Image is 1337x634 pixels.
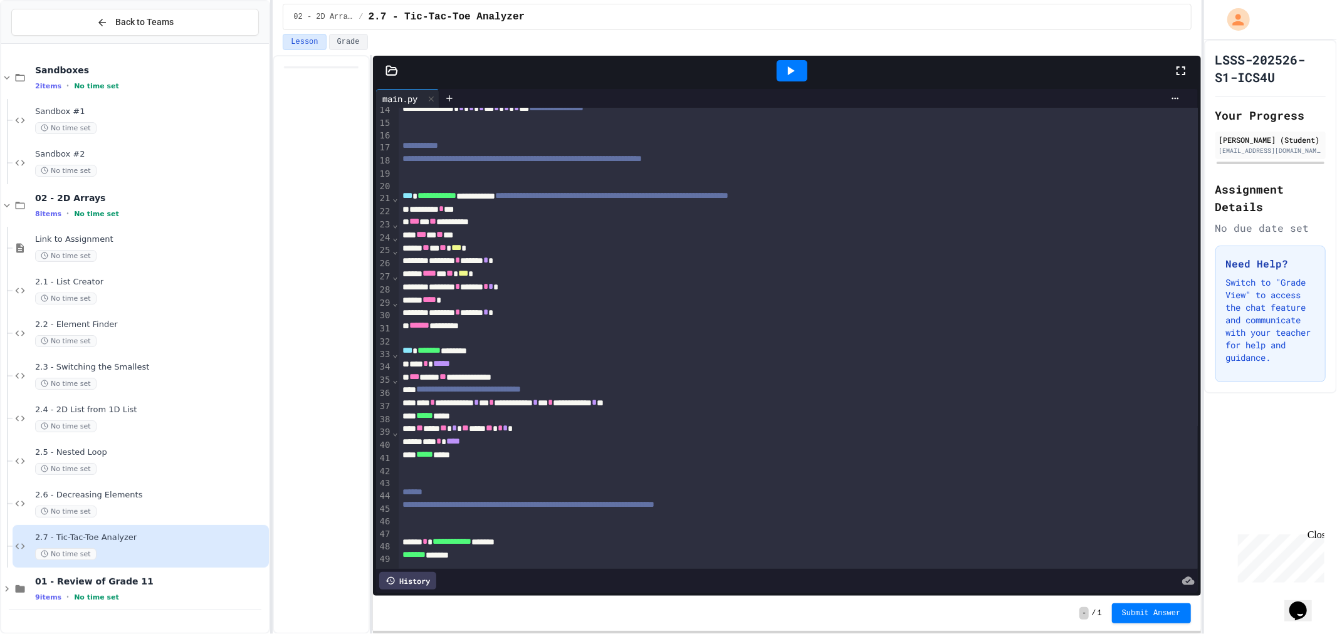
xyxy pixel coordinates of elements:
[1226,276,1316,364] p: Switch to "Grade View" to access the chat feature and communicate with your teacher for help and ...
[74,210,119,218] span: No time set
[329,34,368,50] button: Grade
[1219,146,1323,155] div: [EMAIL_ADDRESS][DOMAIN_NAME]
[35,320,266,330] span: 2.2 - Element Finder
[35,335,97,347] span: No time set
[376,323,392,336] div: 31
[1215,51,1326,86] h1: LSSS-202526-S1-ICS4U
[1226,256,1316,271] h3: Need Help?
[376,297,392,310] div: 29
[376,503,392,516] div: 45
[376,516,392,528] div: 46
[1215,180,1326,216] h2: Assignment Details
[1122,608,1181,618] span: Submit Answer
[376,477,392,490] div: 43
[35,192,266,204] span: 02 - 2D Arrays
[35,277,266,288] span: 2.1 - List Creator
[392,219,398,229] span: Fold line
[376,284,392,297] div: 28
[35,234,266,245] span: Link to Assignment
[35,378,97,390] span: No time set
[35,593,61,601] span: 9 items
[1079,607,1089,620] span: -
[376,387,392,400] div: 36
[359,12,363,22] span: /
[376,553,392,566] div: 49
[35,576,266,587] span: 01 - Review of Grade 11
[376,465,392,478] div: 42
[376,271,392,284] div: 27
[376,413,392,427] div: 38
[283,34,326,50] button: Lesson
[392,271,398,281] span: Fold line
[379,572,436,590] div: History
[35,533,266,543] span: 2.7 - Tic-Tac-Toe Analyzer
[376,541,392,554] div: 48
[376,426,392,439] div: 39
[376,205,392,219] div: 22
[376,452,392,465] div: 41
[35,293,97,304] span: No time set
[1112,603,1191,623] button: Submit Answer
[376,257,392,271] div: 26
[66,81,69,91] span: •
[376,490,392,503] div: 44
[392,193,398,203] span: Fold line
[5,5,87,80] div: Chat with us now!Close
[376,309,392,323] div: 30
[66,209,69,219] span: •
[293,12,354,22] span: 02 - 2D Arrays
[376,89,439,108] div: main.py
[1219,134,1323,145] div: [PERSON_NAME] (Student)
[376,92,424,105] div: main.py
[392,427,398,437] span: Fold line
[376,142,392,155] div: 17
[376,180,392,193] div: 20
[392,349,398,359] span: Fold line
[35,122,97,134] span: No time set
[35,447,266,458] span: 2.5 - Nested Loop
[35,362,266,373] span: 2.3 - Switching the Smallest
[35,210,61,218] span: 8 items
[74,82,119,90] span: No time set
[376,155,392,168] div: 18
[1214,5,1253,34] div: My Account
[35,149,266,160] span: Sandbox #2
[35,82,61,90] span: 2 items
[392,298,398,308] span: Fold line
[376,400,392,413] div: 37
[376,244,392,257] div: 25
[1098,608,1102,618] span: 1
[376,117,392,130] div: 15
[1215,221,1326,236] div: No due date set
[66,592,69,602] span: •
[1091,608,1096,618] span: /
[376,528,392,541] div: 47
[376,219,392,232] div: 23
[376,361,392,374] div: 34
[376,192,392,205] div: 21
[376,336,392,348] div: 32
[35,250,97,262] span: No time set
[376,232,392,245] div: 24
[35,405,266,415] span: 2.4 - 2D List from 1D List
[376,348,392,361] div: 33
[392,232,398,242] span: Fold line
[376,168,392,180] div: 19
[392,246,398,256] span: Fold line
[35,165,97,177] span: No time set
[35,490,266,501] span: 2.6 - Decreasing Elements
[35,107,266,117] span: Sandbox #1
[376,130,392,142] div: 16
[392,375,398,385] span: Fold line
[376,104,392,117] div: 14
[1233,529,1324,583] iframe: chat widget
[35,506,97,517] span: No time set
[376,439,392,452] div: 40
[11,9,259,36] button: Back to Teams
[35,548,97,560] span: No time set
[35,420,97,432] span: No time set
[1284,584,1324,621] iframe: chat widget
[376,374,392,387] div: 35
[369,9,525,24] span: 2.7 - Tic-Tac-Toe Analyzer
[1215,107,1326,124] h2: Your Progress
